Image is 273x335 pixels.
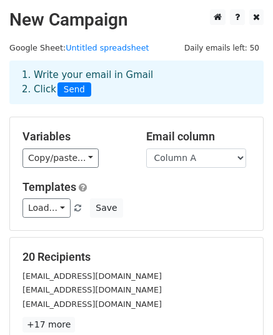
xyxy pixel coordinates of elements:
[211,275,273,335] iframe: Chat Widget
[22,285,162,294] small: [EMAIL_ADDRESS][DOMAIN_NAME]
[22,148,99,168] a: Copy/paste...
[22,299,162,309] small: [EMAIL_ADDRESS][DOMAIN_NAME]
[180,41,264,55] span: Daily emails left: 50
[146,130,251,143] h5: Email column
[22,180,76,193] a: Templates
[22,198,71,218] a: Load...
[22,271,162,281] small: [EMAIL_ADDRESS][DOMAIN_NAME]
[22,130,127,143] h5: Variables
[66,43,149,52] a: Untitled spreadsheet
[57,82,91,97] span: Send
[22,317,75,333] a: +17 more
[9,9,264,31] h2: New Campaign
[22,250,251,264] h5: 20 Recipients
[9,43,149,52] small: Google Sheet:
[12,68,261,97] div: 1. Write your email in Gmail 2. Click
[180,43,264,52] a: Daily emails left: 50
[90,198,122,218] button: Save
